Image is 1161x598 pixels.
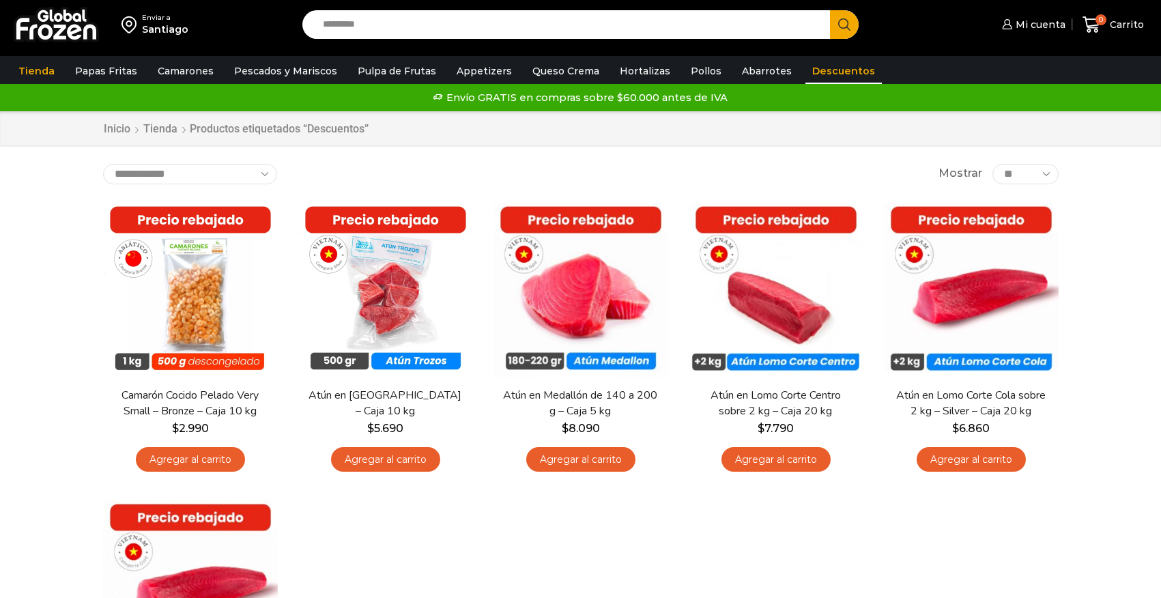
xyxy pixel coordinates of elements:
[952,422,959,435] span: $
[111,388,268,419] a: Camarón Cocido Pelado Very Small – Bronze – Caja 10 kg
[142,13,188,23] div: Enviar a
[227,58,344,84] a: Pescados y Mariscos
[1079,9,1147,41] a: 0 Carrito
[1106,18,1144,31] span: Carrito
[136,447,245,472] a: Agregar al carrito: “Camarón Cocido Pelado Very Small - Bronze - Caja 10 kg”
[938,166,982,182] span: Mostrar
[758,422,764,435] span: $
[172,422,209,435] bdi: 2.990
[331,447,440,472] a: Agregar al carrito: “Atún en Trozos - Caja 10 kg”
[172,422,179,435] span: $
[103,122,131,137] a: Inicio
[562,422,600,435] bdi: 8.090
[1012,18,1065,31] span: Mi cuenta
[758,422,794,435] bdi: 7.790
[892,388,1049,419] a: Atún en Lomo Corte Cola sobre 2 kg – Silver – Caja 20 kg
[805,58,882,84] a: Descuentos
[684,58,728,84] a: Pollos
[351,58,443,84] a: Pulpa de Frutas
[367,422,403,435] bdi: 5.690
[306,388,463,419] a: Atún en [GEOGRAPHIC_DATA] – Caja 10 kg
[526,447,635,472] a: Agregar al carrito: “Atún en Medallón de 140 a 200 g - Caja 5 kg”
[999,11,1065,38] a: Mi cuenta
[830,10,859,39] button: Search button
[502,388,659,419] a: Atún en Medallón de 140 a 200 g – Caja 5 kg
[721,447,831,472] a: Agregar al carrito: “Atún en Lomo Corte Centro sobre 2 kg - Caja 20 kg”
[367,422,374,435] span: $
[952,422,990,435] bdi: 6.860
[142,23,188,36] div: Santiago
[121,13,142,36] img: address-field-icon.svg
[613,58,677,84] a: Hortalizas
[735,58,799,84] a: Abarrotes
[12,58,61,84] a: Tienda
[697,388,854,419] a: Atún en Lomo Corte Centro sobre 2 kg – Caja 20 kg
[143,122,178,137] a: Tienda
[68,58,144,84] a: Papas Fritas
[450,58,519,84] a: Appetizers
[562,422,569,435] span: $
[151,58,220,84] a: Camarones
[190,122,369,135] h1: Productos etiquetados “Descuentos”
[917,447,1026,472] a: Agregar al carrito: “Atún en Lomo Corte Cola sobre 2 kg - Silver - Caja 20 kg”
[103,164,277,184] select: Pedido de la tienda
[103,122,369,137] nav: Breadcrumb
[1095,14,1106,25] span: 0
[526,58,606,84] a: Queso Crema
